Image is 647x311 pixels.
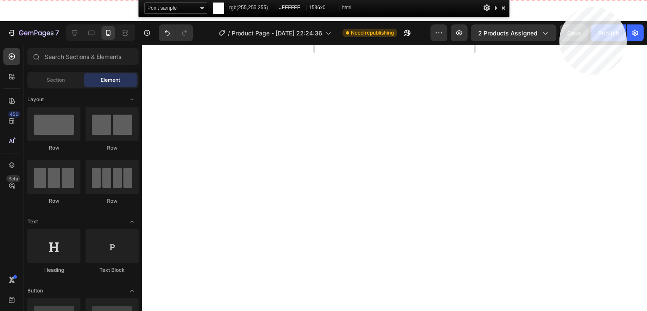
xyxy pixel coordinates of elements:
[323,5,326,11] span: 0
[471,24,556,41] button: 2 products assigned
[560,24,588,41] button: Save
[351,29,394,37] span: Need republishing
[86,144,139,152] div: Row
[86,266,139,274] div: Text Block
[3,24,63,41] button: 7
[27,96,44,103] span: Layout
[8,111,20,118] div: 450
[591,24,626,41] button: Publish
[309,5,320,11] span: 1536
[342,3,351,13] span: html
[228,29,230,38] span: /
[125,93,139,106] span: Toggle open
[232,29,322,38] span: Product Page - [DATE] 22:24:36
[27,218,38,225] span: Text
[238,5,246,11] span: 255
[125,215,139,228] span: Toggle open
[567,29,581,37] span: Save
[27,266,80,274] div: Heading
[248,5,257,11] span: 255
[101,76,120,84] span: Element
[338,5,340,11] span: |
[258,5,266,11] span: 255
[309,3,336,13] span: x
[279,3,303,13] span: #FFFFFF
[125,284,139,298] span: Toggle open
[27,48,139,65] input: Search Sections & Elements
[27,144,80,152] div: Row
[86,197,139,205] div: Row
[159,24,193,41] div: Undo/Redo
[492,3,499,13] div: Collapse This Panel
[27,197,80,205] div: Row
[598,29,619,38] div: Publish
[27,287,43,295] span: Button
[55,28,59,38] p: 7
[6,175,20,182] div: Beta
[305,5,307,11] span: |
[229,3,273,13] span: rgb( , , )
[499,3,508,13] div: Close and Stop Picking
[482,3,491,13] div: Options
[47,76,65,84] span: Section
[478,29,537,38] span: 2 products assigned
[275,5,277,11] span: |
